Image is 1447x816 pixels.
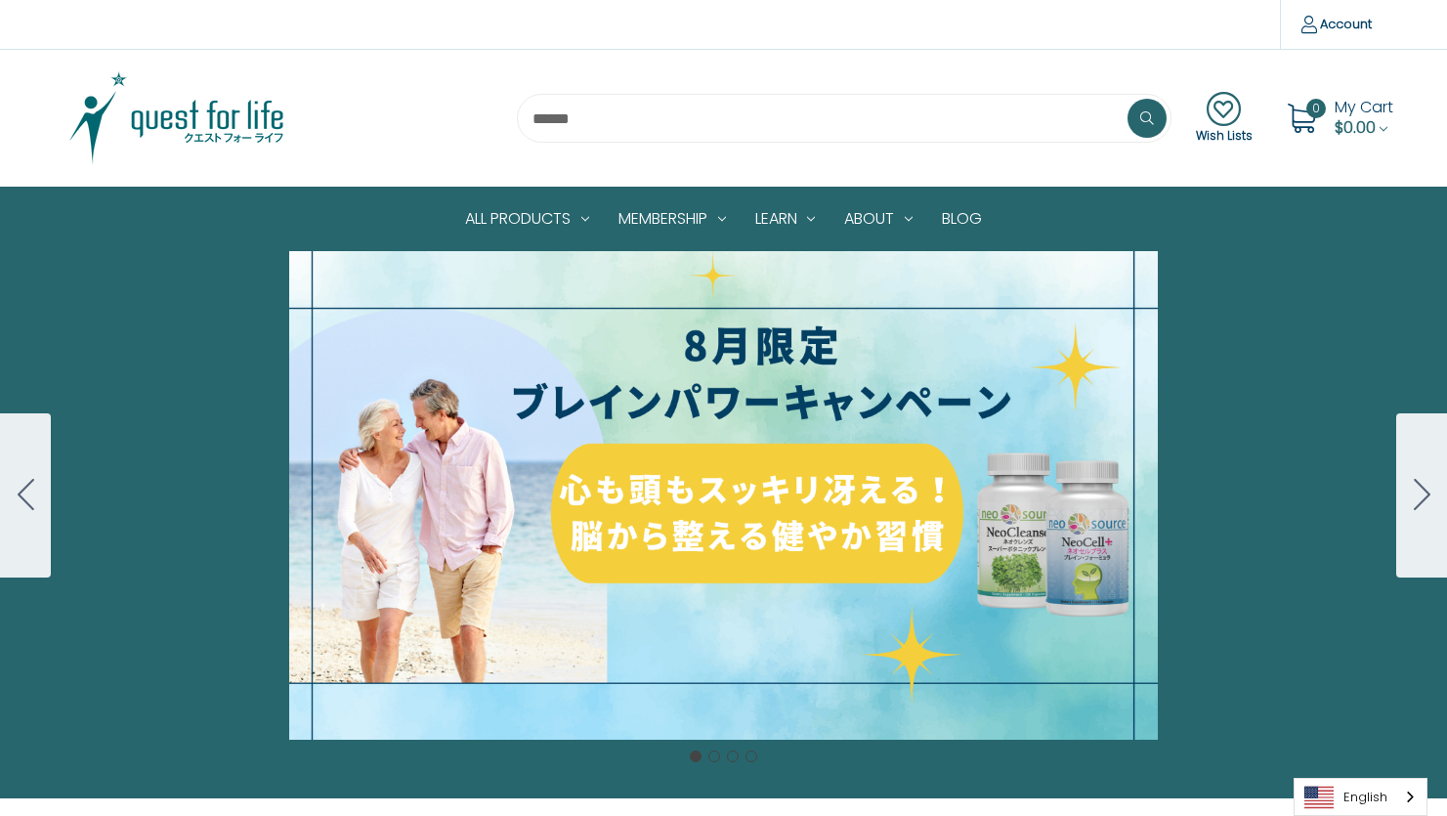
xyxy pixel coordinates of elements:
[55,69,299,167] img: Quest Group
[830,188,927,250] a: About
[604,188,741,250] a: Membership
[1295,779,1426,815] a: English
[1196,92,1253,145] a: Wish Lists
[1294,778,1427,816] aside: Language selected: English
[727,751,739,762] button: Go to slide 3
[745,751,757,762] button: Go to slide 4
[1306,99,1326,118] span: 0
[741,188,830,250] a: Learn
[1335,116,1376,139] span: $0.00
[708,751,720,762] button: Go to slide 2
[1294,778,1427,816] div: Language
[1335,96,1393,139] a: Cart with 0 items
[450,188,604,250] a: All Products
[1396,413,1447,578] button: Go to slide 2
[690,751,702,762] button: Go to slide 1
[927,188,997,250] a: Blog
[1335,96,1393,118] span: My Cart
